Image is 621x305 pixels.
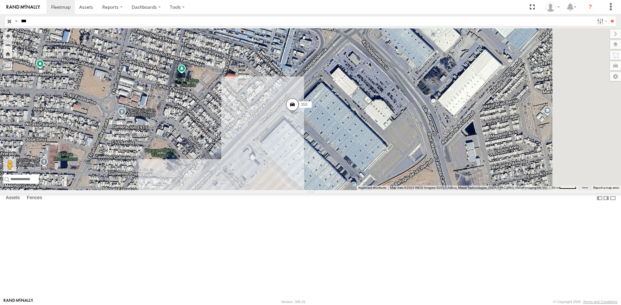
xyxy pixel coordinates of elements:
[390,186,548,189] span: Map data ©2025 INEGI Imagery ©2025 Airbus, Maxar Technologies, USDA/FPAC/GEO, Vexcel Imaging US, ...
[358,186,386,190] button: Keyboard shortcuts
[3,32,12,40] button: Zoom in
[3,61,12,70] label: Measure
[543,2,562,12] div: Roberto Garcia
[596,193,603,203] label: Dock Summary Table to the Left
[594,16,608,26] label: Search Filter Options
[4,299,33,305] a: Visit our Website
[301,102,307,107] span: 359
[593,186,619,189] a: Report a map error
[552,186,559,189] span: 50 m
[3,40,12,49] button: Zoom out
[3,194,23,203] label: Assets
[24,194,45,203] label: Fences
[3,158,16,171] button: Drag Pegman onto the map to open Street View
[281,300,306,304] div: Version: 305.01
[14,16,19,26] label: Search Query
[550,186,578,190] button: Map Scale: 50 m per 49 pixels
[6,5,40,9] img: rand-logo.svg
[583,300,617,304] a: Terms and Conditions
[585,2,595,12] i: ?
[3,49,12,58] button: Zoom Home
[610,193,616,203] label: Hide Summary Table
[553,300,617,304] div: © Copyright 2025 -
[610,72,621,81] label: Map Settings
[603,193,609,203] label: Dock Summary Table to the Right
[582,187,588,189] a: Terms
